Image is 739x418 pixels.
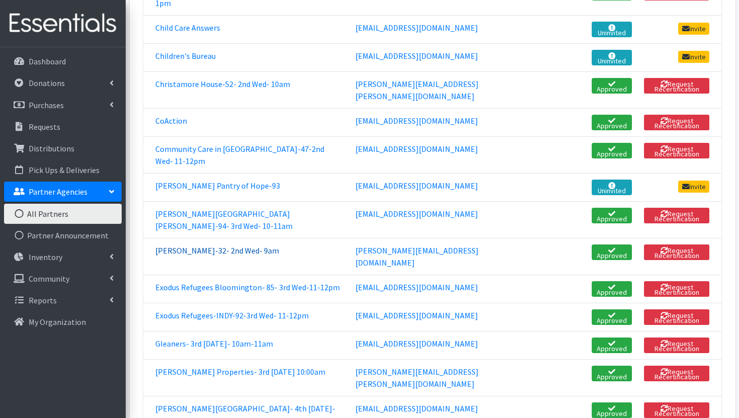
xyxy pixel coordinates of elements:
a: Requests [4,117,122,137]
a: [PERSON_NAME] Pantry of Hope-93 [155,181,280,191]
button: Request Recertification [644,402,709,418]
a: Gleaners- 3rd [DATE]- 10am-11am [155,339,273,349]
p: Community [29,274,69,284]
a: Invite [678,181,709,193]
a: [PERSON_NAME][EMAIL_ADDRESS][PERSON_NAME][DOMAIN_NAME] [355,367,479,389]
a: Uninvited [592,180,632,195]
button: Request Recertification [644,208,709,223]
p: Pick Ups & Deliveries [29,165,100,175]
a: [EMAIL_ADDRESS][DOMAIN_NAME] [355,116,478,126]
a: Approved [592,143,632,158]
button: Request Recertification [644,143,709,158]
a: Partner Agencies [4,182,122,202]
a: Exodus Refugees Bloomington- 85- 3rd Wed-11-12pm [155,282,340,292]
p: Dashboard [29,56,66,66]
a: Invite [678,23,709,35]
a: [PERSON_NAME][GEOGRAPHIC_DATA][PERSON_NAME]-94- 3rd Wed- 10-11am [155,209,293,231]
p: Requests [29,122,60,132]
a: [PERSON_NAME][EMAIL_ADDRESS][DOMAIN_NAME] [355,245,479,268]
p: My Organization [29,317,86,327]
p: Purchases [29,100,64,110]
p: Distributions [29,143,74,153]
a: Approved [592,366,632,381]
a: Distributions [4,138,122,158]
a: [EMAIL_ADDRESS][DOMAIN_NAME] [355,181,478,191]
a: [PERSON_NAME][EMAIL_ADDRESS][PERSON_NAME][DOMAIN_NAME] [355,79,479,101]
a: Approved [592,309,632,325]
a: Approved [592,208,632,223]
a: Donations [4,73,122,93]
a: Dashboard [4,51,122,71]
a: CoAction [155,116,187,126]
button: Request Recertification [644,338,709,353]
a: Community Care in [GEOGRAPHIC_DATA]-47-2nd Wed- 11-12pm [155,144,324,166]
a: Reports [4,290,122,310]
a: Approved [592,402,632,418]
a: Child Care Answers [155,23,220,33]
a: [EMAIL_ADDRESS][DOMAIN_NAME] [355,23,478,33]
a: Purchases [4,95,122,115]
a: [EMAIL_ADDRESS][DOMAIN_NAME] [355,51,478,61]
button: Request Recertification [644,281,709,297]
a: Children's Bureau [155,51,216,61]
a: Approved [592,78,632,94]
button: Request Recertification [644,244,709,260]
a: [PERSON_NAME]-32- 2nd Wed- 9am [155,245,279,256]
p: Reports [29,295,57,305]
a: Invite [678,51,709,63]
button: Request Recertification [644,309,709,325]
a: Approved [592,115,632,130]
img: HumanEssentials [4,7,122,40]
a: Uninvited [592,50,632,65]
a: All Partners [4,204,122,224]
button: Request Recertification [644,366,709,381]
a: [EMAIL_ADDRESS][DOMAIN_NAME] [355,339,478,349]
a: Community [4,269,122,289]
button: Request Recertification [644,115,709,130]
a: [EMAIL_ADDRESS][DOMAIN_NAME] [355,209,478,219]
a: [EMAIL_ADDRESS][DOMAIN_NAME] [355,310,478,320]
p: Inventory [29,252,62,262]
a: Inventory [4,247,122,267]
a: [EMAIL_ADDRESS][DOMAIN_NAME] [355,403,478,413]
a: [EMAIL_ADDRESS][DOMAIN_NAME] [355,282,478,292]
a: Partner Announcement [4,225,122,245]
a: Approved [592,244,632,260]
a: [PERSON_NAME] Properties- 3rd [DATE] 10:00am [155,367,325,377]
a: Uninvited [592,22,632,37]
p: Partner Agencies [29,187,87,197]
a: My Organization [4,312,122,332]
a: Christamore House-52- 2nd Wed- 10am [155,79,290,89]
a: Pick Ups & Deliveries [4,160,122,180]
button: Request Recertification [644,78,709,94]
a: [EMAIL_ADDRESS][DOMAIN_NAME] [355,144,478,154]
a: Approved [592,338,632,353]
a: Approved [592,281,632,297]
p: Donations [29,78,65,88]
a: Exodus Refugees-INDY-92-3rd Wed- 11-12pm [155,310,309,320]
